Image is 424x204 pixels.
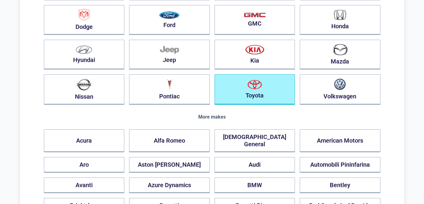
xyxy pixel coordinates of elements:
button: Aro [44,157,125,173]
button: Ford [129,5,210,35]
button: BMW [215,178,295,193]
button: Alfa Romeo [129,129,210,152]
button: Hyundai [44,40,125,70]
button: Dodge [44,5,125,35]
button: Volkswagen [300,74,380,105]
button: Jeep [129,40,210,70]
button: Mazda [300,40,380,70]
button: Aston [PERSON_NAME] [129,157,210,173]
button: Honda [300,5,380,35]
button: Nissan [44,74,125,105]
button: Toyota [215,74,295,105]
button: GMC [215,5,295,35]
button: Avanti [44,178,125,193]
button: Pontiac [129,74,210,105]
button: Audi [215,157,295,173]
button: Automobili Pininfarina [300,157,380,173]
button: Acura [44,129,125,152]
button: American Motors [300,129,380,152]
div: More makes [44,114,380,120]
button: Azure Dynamics [129,178,210,193]
button: Bentley [300,178,380,193]
button: [DEMOGRAPHIC_DATA] General [215,129,295,152]
button: Kia [215,40,295,70]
